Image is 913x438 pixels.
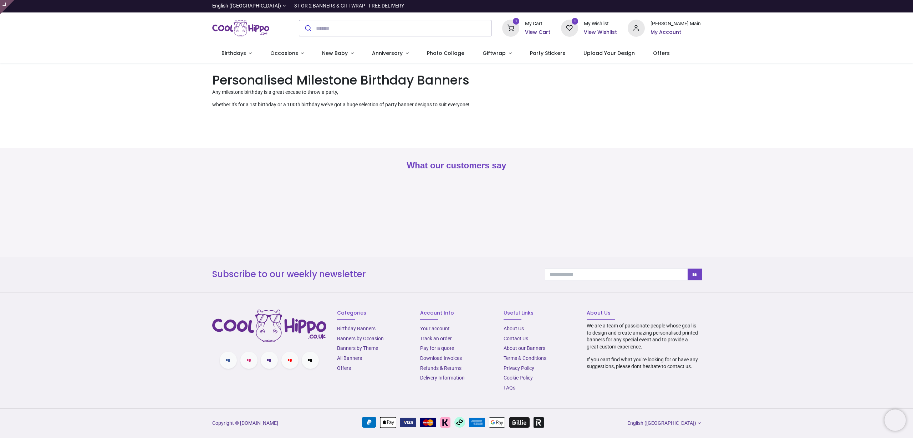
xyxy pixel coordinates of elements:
[653,50,670,57] span: Offers
[504,310,576,317] h6: Useful Links
[525,20,550,27] div: My Cart
[420,365,461,371] a: Refunds & Returns
[212,71,701,89] h1: Personalised Milestone Birthday Banners
[884,409,906,431] iframe: Brevo live chat
[504,336,528,341] a: Contact Us
[504,345,545,351] a: About our Banners
[427,50,464,57] span: Photo Collage
[212,89,701,96] p: Any milestone birthday is a great excuse to throw a party,
[504,355,546,361] a: Terms & Conditions
[420,310,493,317] h6: Account Info
[504,385,515,391] a: FAQs
[583,50,635,57] span: Upload Your Design
[420,375,465,381] a: Delivery Information
[587,322,701,350] p: We are a team of passionate people whose goal is to design and create amazing personalised printe...
[337,365,351,371] a: Offers
[362,417,376,428] img: PayPal
[513,18,520,25] sup: 1
[440,417,450,428] img: Klarna
[212,101,701,108] p: whether it's for a 1st birthday or a 100th birthday we've got a huge selection of party banner de...
[337,310,409,317] h6: Categories
[561,25,578,31] a: 1
[212,18,269,38] a: Logo of Cool Hippo
[534,417,544,428] img: Revolut Pay
[337,326,376,331] a: Birthday Banners
[372,50,403,57] span: Anniversary
[212,159,701,172] h2: What our customers say
[212,18,269,38] img: Cool Hippo
[212,2,286,10] a: English ([GEOGRAPHIC_DATA])
[504,326,524,331] a: About Us​
[454,417,465,428] img: Afterpay Clearpay
[420,355,462,361] a: Download Invoices
[322,50,348,57] span: New Baby
[294,2,404,10] div: 3 FOR 2 BANNERS & GIFTWRAP - FREE DELIVERY
[212,420,278,426] a: Copyright © [DOMAIN_NAME]
[489,417,505,428] img: Google Pay
[627,420,701,427] a: English ([GEOGRAPHIC_DATA])
[299,20,316,36] button: Submit
[651,29,701,36] a: My Account
[469,418,485,427] img: American Express
[420,336,452,341] a: Track an order
[551,2,701,10] iframe: Customer reviews powered by Trustpilot
[212,268,534,280] h3: Subscribe to our weekly newsletter
[525,29,550,36] a: View Cart
[221,50,246,57] span: Birthdays
[380,417,396,428] img: Apple Pay
[270,50,298,57] span: Occasions
[504,375,533,381] a: Cookie Policy
[587,310,701,317] h6: About Us
[651,20,701,27] div: [PERSON_NAME] Main
[313,44,363,63] a: New Baby
[587,356,701,370] p: If you cant find what you're looking for or have any suggestions, please dont hesitate to contact...
[584,20,617,27] div: My Wishlist
[420,418,436,427] img: MasterCard
[502,25,519,31] a: 1
[584,29,617,36] a: View Wishlist
[473,44,521,63] a: Giftwrap
[212,44,261,63] a: Birthdays
[509,417,530,428] img: Billie
[400,418,416,427] img: VISA
[420,326,450,331] a: Your account
[337,336,384,341] a: Banners by Occasion
[504,365,534,371] a: Privacy Policy
[337,345,378,351] a: Banners by Theme
[337,355,362,361] a: All Banners
[363,44,418,63] a: Anniversary
[483,50,506,57] span: Giftwrap
[530,50,565,57] span: Party Stickers
[572,18,578,25] sup: 1
[261,44,313,63] a: Occasions
[420,345,454,351] a: Pay for a quote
